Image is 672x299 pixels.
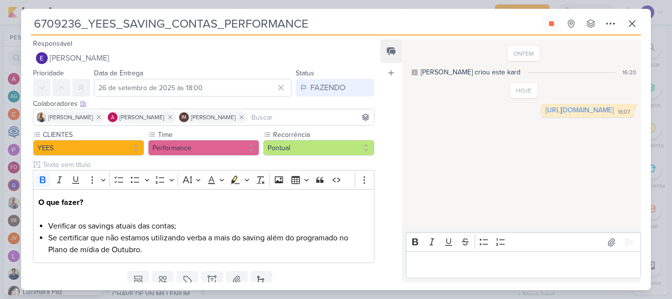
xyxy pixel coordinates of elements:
[263,140,374,156] button: Pontual
[546,106,613,114] a: [URL][DOMAIN_NAME]
[31,15,541,33] input: Kard Sem Título
[296,79,374,97] button: FAZENDO
[182,115,186,120] p: IM
[120,113,164,122] span: [PERSON_NAME]
[41,160,374,170] input: Texto sem título
[421,67,520,77] div: [PERSON_NAME] criou este kard
[406,251,641,278] div: Editor editing area: main
[249,111,372,123] input: Buscar
[48,113,93,122] span: [PERSON_NAME]
[33,39,72,48] label: Responsável
[38,198,83,207] strong: O que fazer?
[94,79,292,97] input: Select a date
[36,52,48,64] img: Eduardo Quaresma
[33,69,64,77] label: Prioridade
[48,220,369,232] li: Verificar os savings atuais das contas;
[310,82,345,94] div: FAZENDO
[157,130,259,140] label: Time
[296,69,314,77] label: Status
[33,170,374,189] div: Editor toolbar
[622,68,636,77] div: 16:20
[50,52,109,64] span: [PERSON_NAME]
[33,189,374,264] div: Editor editing area: main
[406,233,641,252] div: Editor toolbar
[548,20,555,28] div: Parar relógio
[272,130,374,140] label: Recorrência
[179,112,189,122] div: Isabella Machado Guimarães
[42,130,144,140] label: CLIENTES
[33,140,144,156] button: YEES
[33,49,374,67] button: [PERSON_NAME]
[48,232,369,256] li: Se certificar que não estamos utilizando verba a mais do saving além do programado no Plano de mí...
[94,69,143,77] label: Data de Entrega
[33,99,374,109] div: Colaboradores
[148,140,259,156] button: Performance
[191,113,236,122] span: [PERSON_NAME]
[36,112,46,122] img: Iara Santos
[618,108,630,116] div: 16:07
[108,112,118,122] img: Alessandra Gomes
